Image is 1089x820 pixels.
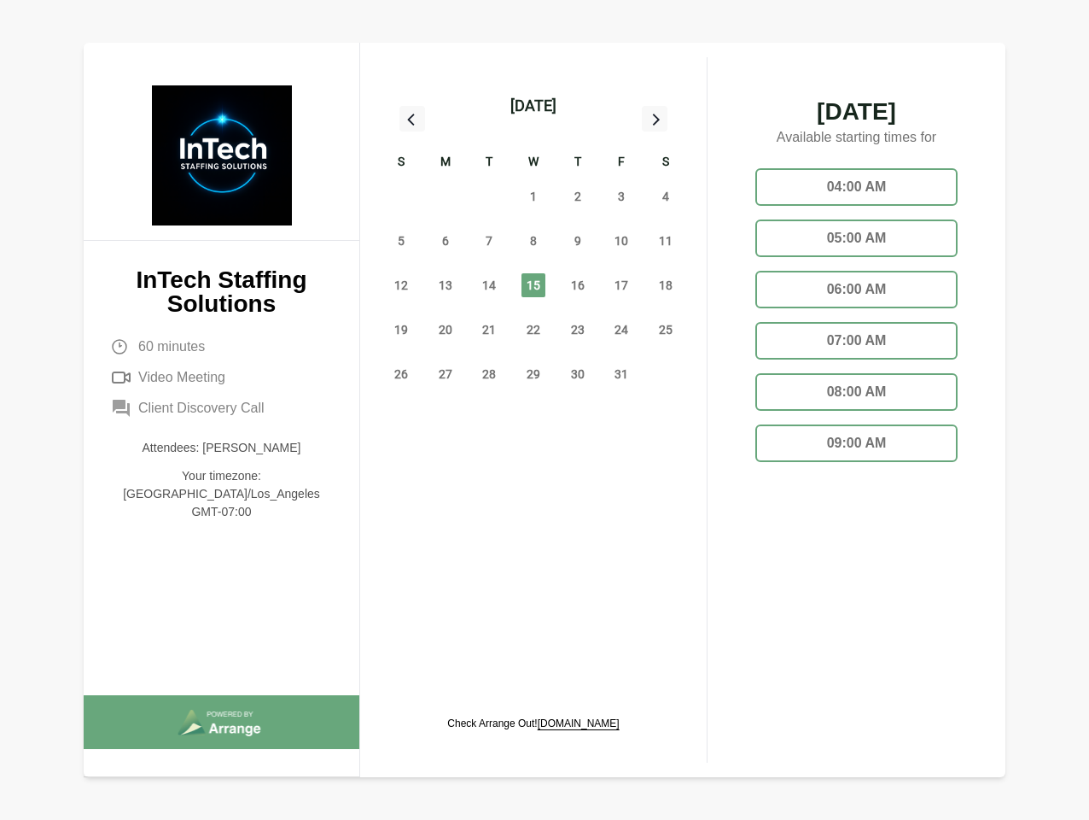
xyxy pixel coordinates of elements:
span: Tuesday, October 7, 2025 [477,229,501,253]
span: Thursday, October 9, 2025 [566,229,590,253]
span: Wednesday, October 8, 2025 [521,229,545,253]
div: 06:00 AM [755,271,958,308]
span: Wednesday, October 15, 2025 [521,273,545,297]
p: Check Arrange Out! [447,717,619,730]
span: Monday, October 13, 2025 [434,273,457,297]
span: Friday, October 31, 2025 [609,362,633,386]
span: Monday, October 6, 2025 [434,229,457,253]
span: Friday, October 24, 2025 [609,318,633,342]
span: Tuesday, October 28, 2025 [477,362,501,386]
span: Saturday, October 4, 2025 [654,184,678,208]
div: [DATE] [510,94,556,118]
span: Client Discovery Call [138,398,265,419]
p: Attendees: [PERSON_NAME] [111,439,332,457]
div: 04:00 AM [755,168,958,206]
div: W [511,152,556,174]
span: Thursday, October 23, 2025 [566,318,590,342]
span: Sunday, October 19, 2025 [389,318,413,342]
span: Video Meeting [138,367,225,388]
div: T [467,152,511,174]
p: Your timezone: [GEOGRAPHIC_DATA]/Los_Angeles GMT-07:00 [111,467,332,521]
span: Wednesday, October 1, 2025 [521,184,545,208]
p: InTech Staffing Solutions [111,268,332,316]
a: [DOMAIN_NAME] [538,717,620,729]
span: Thursday, October 2, 2025 [566,184,590,208]
span: Friday, October 3, 2025 [609,184,633,208]
div: 08:00 AM [755,373,958,411]
div: M [423,152,468,174]
div: S [643,152,688,174]
span: Tuesday, October 14, 2025 [477,273,501,297]
div: 09:00 AM [755,425,958,462]
span: Friday, October 17, 2025 [609,273,633,297]
span: Wednesday, October 22, 2025 [521,318,545,342]
span: 60 minutes [138,337,205,357]
div: S [379,152,423,174]
span: Sunday, October 26, 2025 [389,362,413,386]
div: F [600,152,644,174]
span: Monday, October 27, 2025 [434,362,457,386]
div: 07:00 AM [755,322,958,360]
span: Thursday, October 16, 2025 [566,273,590,297]
span: Saturday, October 11, 2025 [654,229,678,253]
span: [DATE] [742,100,971,124]
div: 05:00 AM [755,220,958,257]
span: Saturday, October 25, 2025 [654,318,678,342]
div: T [556,152,600,174]
span: Wednesday, October 29, 2025 [521,362,545,386]
span: Sunday, October 12, 2025 [389,273,413,297]
p: Available starting times for [742,124,971,155]
span: Tuesday, October 21, 2025 [477,318,501,342]
span: Sunday, October 5, 2025 [389,229,413,253]
span: Friday, October 10, 2025 [609,229,633,253]
span: Saturday, October 18, 2025 [654,273,678,297]
span: Thursday, October 30, 2025 [566,362,590,386]
span: Monday, October 20, 2025 [434,318,457,342]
